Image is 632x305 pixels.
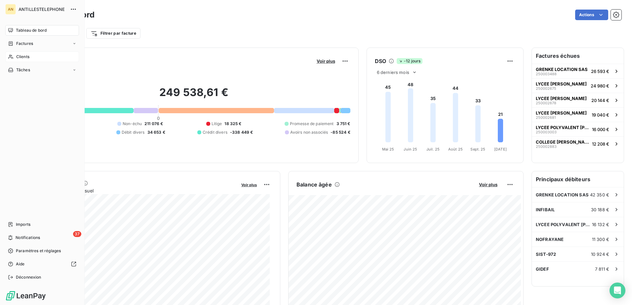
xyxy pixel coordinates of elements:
[536,81,587,86] span: LYCEE [PERSON_NAME]
[532,48,624,64] h6: Factures échues
[536,266,549,272] span: GIDEF
[536,72,557,76] span: 250003488
[315,58,337,64] button: Voir plus
[123,121,142,127] span: Non-échu
[290,121,334,127] span: Promesse de paiement
[536,130,557,134] span: 250003003
[536,222,592,227] span: LYCEE POLYVALENT [PERSON_NAME]
[479,182,497,187] span: Voir plus
[16,67,30,73] span: Tâches
[5,290,46,301] img: Logo LeanPay
[19,7,66,12] span: ANTILLESTELEPHONE
[336,121,350,127] span: 3 751 €
[16,274,41,280] span: Déconnexion
[122,129,145,135] span: Débit divers
[536,86,556,90] span: 250002675
[536,101,556,105] span: 250002678
[5,4,16,15] div: AN
[592,112,609,118] span: 19 040 €
[241,183,257,187] span: Voir plus
[532,78,624,93] button: LYCEE [PERSON_NAME]25000267524 980 €
[73,231,81,237] span: 37
[239,182,259,187] button: Voir plus
[448,147,463,152] tspan: Août 25
[532,107,624,122] button: LYCEE [PERSON_NAME]25000268119 040 €
[536,96,587,101] span: LYCEE [PERSON_NAME]
[470,147,485,152] tspan: Sept. 25
[16,41,33,47] span: Factures
[397,58,422,64] span: -12 jours
[610,283,625,298] div: Open Intercom Messenger
[591,207,609,212] span: 30 188 €
[382,147,394,152] tspan: Mai 25
[536,207,555,212] span: INFIBAIL
[592,141,609,147] span: 12 208 €
[536,125,589,130] span: LYCEE POLYVALENT [PERSON_NAME]
[536,110,587,116] span: LYCEE [PERSON_NAME]
[591,98,609,103] span: 20 144 €
[16,54,29,60] span: Clients
[16,235,40,241] span: Notifications
[592,222,609,227] span: 16 132 €
[595,266,609,272] span: 7 811 €
[591,69,609,74] span: 26 593 €
[575,10,608,20] button: Actions
[16,27,47,33] span: Tableau de bord
[86,28,140,39] button: Filtrer par facture
[317,58,335,64] span: Voir plus
[426,147,440,152] tspan: Juil. 25
[591,252,609,257] span: 10 924 €
[590,192,609,197] span: 42 350 €
[5,259,79,269] a: Aide
[536,237,564,242] span: NOFRAYANE
[536,139,589,145] span: COLLEGE [PERSON_NAME]
[16,248,61,254] span: Paramètres et réglages
[477,182,499,187] button: Voir plus
[290,129,328,135] span: Avoirs non associés
[532,171,624,187] h6: Principaux débiteurs
[536,116,556,119] span: 250002681
[296,181,332,188] h6: Balance âgée
[592,237,609,242] span: 11 300 €
[16,221,30,227] span: Imports
[377,70,409,75] span: 6 derniers mois
[494,147,507,152] tspan: [DATE]
[532,136,624,151] button: COLLEGE [PERSON_NAME]25000288312 208 €
[404,147,417,152] tspan: Juin 25
[157,116,160,121] span: 0
[591,83,609,88] span: 24 980 €
[331,129,350,135] span: -85 524 €
[532,64,624,78] button: GRENKE LOCATION SAS25000348826 593 €
[147,129,165,135] span: 34 653 €
[536,252,556,257] span: SIST-972
[230,129,253,135] span: -338 449 €
[16,261,25,267] span: Aide
[532,93,624,107] button: LYCEE [PERSON_NAME]25000267820 144 €
[37,86,350,106] h2: 249 538,61 €
[536,145,557,149] span: 250002883
[592,127,609,132] span: 16 000 €
[224,121,241,127] span: 18 325 €
[212,121,222,127] span: Litige
[536,192,589,197] span: GRENKE LOCATION SAS
[144,121,163,127] span: 211 076 €
[203,129,227,135] span: Crédit divers
[532,122,624,136] button: LYCEE POLYVALENT [PERSON_NAME]25000300316 000 €
[536,67,588,72] span: GRENKE LOCATION SAS
[37,187,237,194] span: Chiffre d'affaires mensuel
[375,57,386,65] h6: DSO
